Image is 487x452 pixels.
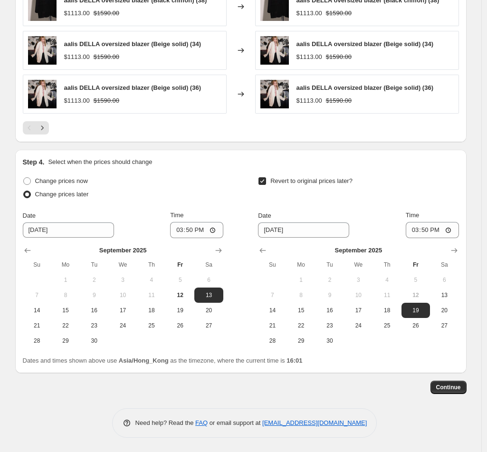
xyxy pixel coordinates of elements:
button: Thursday September 25 2025 [137,318,166,333]
span: Su [27,261,48,269]
th: Monday [51,257,80,272]
span: 16 [84,307,105,314]
button: Monday September 22 2025 [51,318,80,333]
strike: $1590.00 [326,96,352,106]
span: 21 [27,322,48,329]
th: Thursday [137,257,166,272]
span: Time [170,212,183,219]
button: Show previous month, August 2025 [21,244,34,257]
input: 12:00 [406,222,459,238]
input: 9/12/2025 [23,222,114,238]
button: Wednesday September 10 2025 [108,288,137,303]
button: Saturday September 13 2025 [430,288,458,303]
span: 11 [141,291,162,299]
th: Sunday [23,257,51,272]
span: 6 [198,276,219,284]
img: WhatsAppImage2024-05-28at7.35.11PM_80x.jpg [260,36,289,65]
button: Monday September 15 2025 [51,303,80,318]
span: 4 [141,276,162,284]
button: Show next month, October 2025 [212,244,225,257]
span: 6 [434,276,455,284]
button: Thursday September 4 2025 [137,272,166,288]
span: 13 [198,291,219,299]
span: 27 [198,322,219,329]
span: 1 [55,276,76,284]
button: Wednesday September 3 2025 [344,272,372,288]
button: Monday September 8 2025 [287,288,315,303]
span: 10 [348,291,369,299]
span: 24 [348,322,369,329]
span: 30 [84,337,105,345]
input: 9/12/2025 [258,222,349,238]
span: 7 [262,291,283,299]
span: 2 [84,276,105,284]
span: 13 [434,291,455,299]
th: Friday [166,257,194,272]
span: 19 [405,307,426,314]
button: Friday September 5 2025 [401,272,430,288]
button: Saturday September 20 2025 [430,303,458,318]
th: Saturday [430,257,458,272]
div: $1113.00 [296,9,322,18]
button: Continue [430,381,467,394]
button: Wednesday September 17 2025 [344,303,372,318]
span: or email support at [208,419,262,426]
button: Wednesday September 24 2025 [108,318,137,333]
button: Saturday September 6 2025 [194,272,223,288]
strike: $1590.00 [326,52,352,62]
span: 5 [405,276,426,284]
span: Need help? Read the [135,419,196,426]
span: 26 [405,322,426,329]
img: WhatsAppImage2024-05-28at7.35.11PM_80x.jpg [28,80,57,108]
button: Monday September 29 2025 [287,333,315,348]
button: Show next month, October 2025 [448,244,461,257]
button: Wednesday September 10 2025 [344,288,372,303]
button: Thursday September 4 2025 [372,272,401,288]
button: Tuesday September 16 2025 [80,303,108,318]
span: 29 [55,337,76,345]
span: 22 [55,322,76,329]
span: 23 [84,322,105,329]
span: Continue [436,384,461,391]
span: 18 [141,307,162,314]
button: Tuesday September 30 2025 [315,333,344,348]
span: Date [23,212,36,219]
span: 27 [434,322,455,329]
span: 12 [170,291,191,299]
b: Asia/Hong_Kong [119,357,169,364]
span: 25 [141,322,162,329]
button: Wednesday September 17 2025 [108,303,137,318]
button: Thursday September 25 2025 [372,318,401,333]
span: We [348,261,369,269]
span: 4 [376,276,397,284]
button: Sunday September 14 2025 [23,303,51,318]
img: WhatsAppImage2024-05-28at7.35.11PM_80x.jpg [260,80,289,108]
button: Show previous month, August 2025 [256,244,269,257]
button: Tuesday September 23 2025 [315,318,344,333]
button: Saturday September 20 2025 [194,303,223,318]
button: Tuesday September 23 2025 [80,318,108,333]
span: 3 [112,276,133,284]
button: Tuesday September 30 2025 [80,333,108,348]
span: 17 [112,307,133,314]
button: Today Friday September 12 2025 [166,288,194,303]
button: Thursday September 18 2025 [137,303,166,318]
div: $1113.00 [64,96,90,106]
button: Friday September 19 2025 [166,303,194,318]
strike: $1590.00 [326,9,352,18]
span: Tu [84,261,105,269]
span: 22 [291,322,312,329]
span: 25 [376,322,397,329]
span: 18 [376,307,397,314]
span: 23 [319,322,340,329]
div: $1113.00 [64,9,90,18]
span: 9 [84,291,105,299]
button: Tuesday September 2 2025 [80,272,108,288]
span: aalis DELLA oversized blazer (Beige solid) (36) [296,84,434,91]
th: Tuesday [80,257,108,272]
span: 11 [376,291,397,299]
th: Tuesday [315,257,344,272]
button: Today Friday September 12 2025 [401,288,430,303]
span: 16 [319,307,340,314]
span: 17 [348,307,369,314]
